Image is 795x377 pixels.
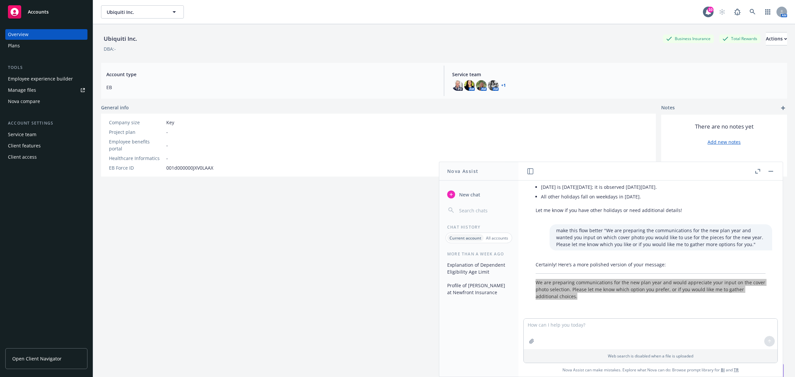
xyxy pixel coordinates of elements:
[556,227,766,248] p: make this flow better "We are preparing the communications for the new plan year and wanted you i...
[541,182,766,192] li: [DATE] is [DATE][DATE]; it is observed [DATE][DATE].
[452,71,782,78] span: Service team
[5,85,87,95] a: Manage files
[5,152,87,162] a: Client access
[109,155,164,162] div: Healthcare Informatics
[731,5,744,19] a: Report a Bug
[166,119,174,126] span: Key
[439,224,518,230] div: Chat History
[458,191,480,198] span: New chat
[5,120,87,127] div: Account settings
[5,140,87,151] a: Client features
[746,5,759,19] a: Search
[109,119,164,126] div: Company size
[8,85,36,95] div: Manage files
[12,355,62,362] span: Open Client Navigator
[528,353,773,359] p: Web search is disabled when a file is uploaded
[8,74,73,84] div: Employee experience builder
[439,251,518,257] div: More than a week ago
[8,129,36,140] div: Service team
[8,96,40,107] div: Nova compare
[721,367,725,373] a: BI
[5,29,87,40] a: Overview
[101,104,129,111] span: General info
[166,164,213,171] span: 001d000000JXV0LAAX
[476,80,487,91] img: photo
[447,168,478,175] h1: Nova Assist
[109,138,164,152] div: Employee benefits portal
[109,164,164,171] div: EB Force ID
[501,83,506,87] a: +1
[445,259,513,277] button: Explanation of Dependent Eligibility Age Limit
[28,9,49,15] span: Accounts
[166,155,168,162] span: -
[452,80,463,91] img: photo
[106,71,436,78] span: Account type
[766,32,787,45] button: Actions
[8,140,41,151] div: Client features
[8,152,37,162] div: Client access
[5,40,87,51] a: Plans
[8,29,28,40] div: Overview
[536,207,766,214] p: Let me know if you have other holidays or need additional details!
[464,80,475,91] img: photo
[101,5,184,19] button: Ubiquiti Inc.
[695,123,754,131] span: There are no notes yet
[445,280,513,298] button: Profile of [PERSON_NAME] at Newfront Insurance
[779,104,787,112] a: add
[663,34,714,43] div: Business Insurance
[761,5,774,19] a: Switch app
[734,367,739,373] a: TR
[109,129,164,135] div: Project plan
[486,235,508,241] p: All accounts
[107,9,164,16] span: Ubiquiti Inc.
[536,261,766,268] p: Certainly! Here’s a more polished version of your message:
[708,7,714,13] div: 10
[5,129,87,140] a: Service team
[5,96,87,107] a: Nova compare
[445,188,513,200] button: New chat
[5,64,87,71] div: Tools
[488,80,499,91] img: photo
[166,142,168,149] span: -
[104,45,116,52] div: DBA: -
[536,279,766,300] p: We are preparing communications for the new plan year and would appreciate your input on the cove...
[719,34,761,43] div: Total Rewards
[8,40,20,51] div: Plans
[458,206,510,215] input: Search chats
[450,235,481,241] p: Current account
[661,104,675,112] span: Notes
[106,84,436,91] span: EB
[708,138,741,145] a: Add new notes
[541,192,766,201] li: All other holidays fall on weekdays in [DATE].
[521,363,780,377] span: Nova Assist can make mistakes. Explore what Nova can do: Browse prompt library for and
[166,129,168,135] span: -
[5,74,87,84] a: Employee experience builder
[101,34,140,43] div: Ubiquiti Inc.
[715,5,729,19] a: Start snowing
[5,3,87,21] a: Accounts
